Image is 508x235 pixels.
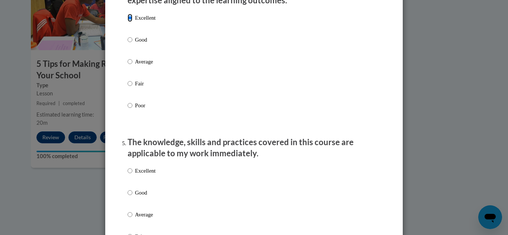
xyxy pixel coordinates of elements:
p: Good [135,189,155,197]
p: Excellent [135,14,155,22]
input: Poor [128,101,132,110]
p: Poor [135,101,155,110]
input: Excellent [128,167,132,175]
p: Excellent [135,167,155,175]
p: Average [135,210,155,219]
input: Excellent [128,14,132,22]
p: Average [135,58,155,66]
input: Good [128,36,132,44]
input: Average [128,210,132,219]
input: Good [128,189,132,197]
p: The knowledge, skills and practices covered in this course are applicable to my work immediately. [128,137,380,160]
p: Fair [135,79,155,88]
p: Good [135,36,155,44]
input: Fair [128,79,132,88]
input: Average [128,58,132,66]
